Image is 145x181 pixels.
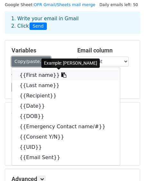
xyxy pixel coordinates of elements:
h5: Email column [77,47,133,54]
a: {{Date}} [12,101,120,111]
a: {{Email Sent}} [12,152,120,163]
a: {{First name}} [12,70,120,80]
small: Google Sheet: [5,2,95,7]
a: {{DOB}} [12,111,120,122]
div: 1. Write your email in Gmail 2. Click [6,15,139,30]
div: Example: [PERSON_NAME] [41,59,100,68]
h5: Variables [12,47,68,54]
iframe: Chat Widget [113,150,145,181]
a: {{UID}} [12,142,120,152]
a: OFR Gmail/Sheets mail merge [34,2,95,7]
a: Copy/paste... [12,57,51,67]
a: {{Emergency Contact name/#}} [12,122,120,132]
a: {{Last name}} [12,80,120,91]
span: Send [30,23,47,30]
a: Daily emails left: 50 [97,2,140,7]
a: {{Consent Y/N}} [12,132,120,142]
a: {{Recipient}} [12,91,120,101]
span: Daily emails left: 50 [97,1,140,8]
